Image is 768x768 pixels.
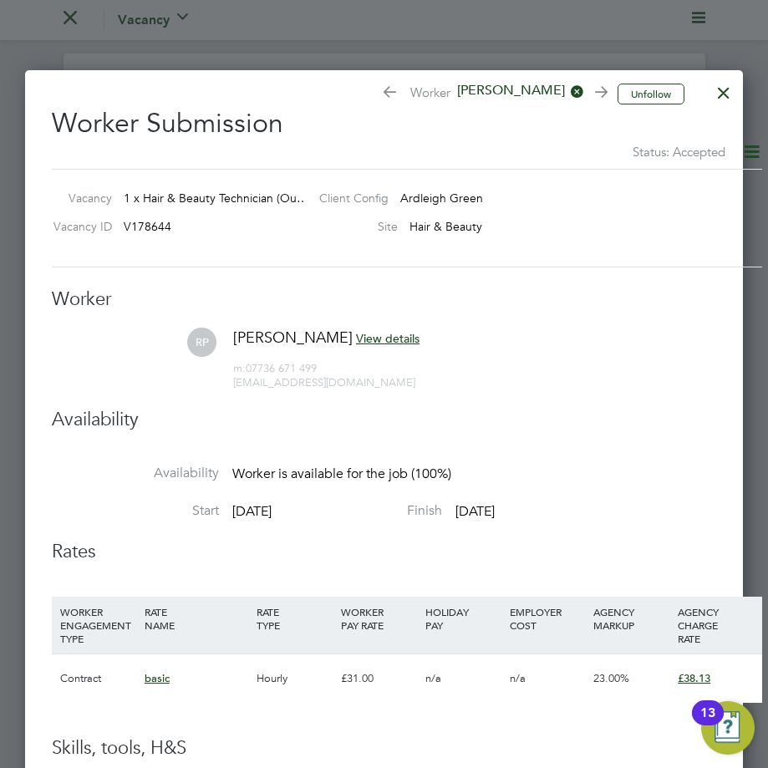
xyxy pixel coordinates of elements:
[145,671,170,685] span: basic
[337,597,421,640] div: WORKER PAY RATE
[52,94,762,162] h2: Worker Submission
[356,331,420,346] span: View details
[52,540,762,564] h3: Rates
[506,597,590,640] div: EMPLOYER COST
[52,502,219,520] label: Start
[275,502,442,520] label: Finish
[425,671,441,685] span: n/a
[455,503,495,520] span: [DATE]
[187,328,216,357] span: RP
[510,671,526,685] span: n/a
[233,328,353,347] span: [PERSON_NAME]
[232,503,272,520] span: [DATE]
[233,361,317,375] span: 07736 671 499
[700,713,715,735] div: 13
[409,219,482,234] span: Hair & Beauty
[140,597,252,640] div: RATE NAME
[593,671,629,685] span: 23.00%
[633,144,725,160] span: Status: Accepted
[589,597,674,640] div: AGENCY MARKUP
[701,701,755,755] button: Open Resource Center, 13 new notifications
[306,219,398,234] label: Site
[124,219,171,234] span: V178644
[400,191,483,206] span: Ardleigh Green
[450,82,584,100] span: [PERSON_NAME]
[381,82,605,105] span: Worker
[124,191,308,206] span: 1 x Hair & Beauty Technician (Ou…
[678,671,710,685] span: £38.13
[45,219,112,234] label: Vacancy ID
[306,191,389,206] label: Client Config
[52,408,762,432] h3: Availability
[232,465,451,482] span: Worker is available for the job (100%)
[52,465,219,482] label: Availability
[252,654,337,703] div: Hourly
[337,654,421,703] div: £31.00
[52,736,762,760] h3: Skills, tools, H&S
[421,597,506,640] div: HOLIDAY PAY
[618,84,684,105] button: Unfollow
[674,597,758,654] div: AGENCY CHARGE RATE
[52,287,762,312] h3: Worker
[45,191,112,206] label: Vacancy
[233,375,415,389] span: [EMAIL_ADDRESS][DOMAIN_NAME]
[56,654,140,703] div: Contract
[233,361,246,375] span: m:
[56,597,140,654] div: WORKER ENGAGEMENT TYPE
[252,597,337,640] div: RATE TYPE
